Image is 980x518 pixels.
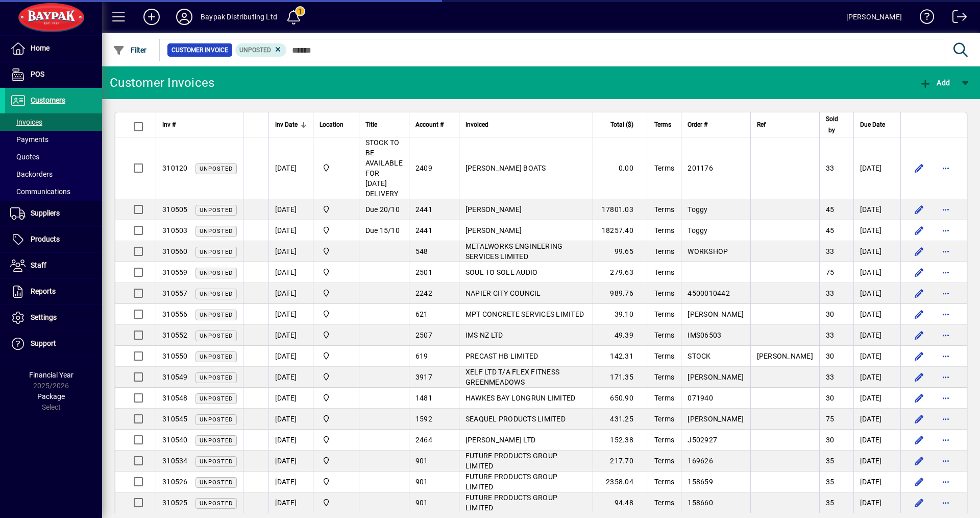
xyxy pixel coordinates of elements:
span: 169626 [688,457,713,465]
span: 310550 [162,352,188,360]
span: 310545 [162,415,188,423]
span: Terms [654,205,674,214]
span: [PERSON_NAME] [688,415,744,423]
td: [DATE] [853,241,900,262]
span: 310534 [162,457,188,465]
a: Knowledge Base [912,2,935,35]
span: 619 [415,352,428,360]
td: [DATE] [268,199,313,220]
span: Unposted [200,291,233,297]
button: Edit [911,222,927,239]
div: Sold by [826,113,847,136]
span: Terms [654,247,674,255]
div: Inv Date [275,119,307,130]
td: [DATE] [853,492,900,513]
span: Filter [113,46,147,54]
td: [DATE] [268,492,313,513]
td: 18257.40 [593,220,647,241]
span: 33 [826,289,835,297]
td: [DATE] [268,241,313,262]
td: 49.39 [593,325,647,346]
span: 33 [826,247,835,255]
span: 310548 [162,394,188,402]
button: Edit [911,390,927,406]
span: SEAQUEL PRODUCTS LIMITED [465,415,566,423]
button: More options [938,474,954,490]
td: 94.48 [593,492,647,513]
span: Customers [31,96,65,104]
div: [PERSON_NAME] [846,9,902,25]
button: More options [938,285,954,301]
span: XELF LTD T/A FLEX FITNESS GREENMEADOWS [465,368,559,386]
td: 279.63 [593,262,647,283]
div: Order # [688,119,744,130]
td: 650.90 [593,388,647,409]
a: Reports [5,279,102,304]
span: 548 [415,247,428,255]
span: 4500010442 [688,289,730,297]
span: 35 [826,478,835,486]
span: 310540 [162,436,188,444]
td: [DATE] [268,262,313,283]
a: Home [5,36,102,61]
button: More options [938,201,954,218]
td: [DATE] [268,472,313,492]
span: 310560 [162,247,188,255]
span: 310552 [162,331,188,339]
button: More options [938,264,954,280]
span: IMS NZ LTD [465,331,503,339]
span: 30 [826,394,835,402]
span: Baypak - Onekawa [320,162,353,174]
td: [DATE] [268,346,313,367]
span: MPT CONCRETE SERVICES LIMITED [465,310,584,318]
span: HAWKES BAY LONGRUN LIMITED [465,394,576,402]
span: Baypak - Onekawa [320,434,353,445]
span: Baypak - Onekawa [320,246,353,257]
a: Backorders [5,166,102,183]
span: Invoices [10,118,42,126]
span: STOCK TO BE AVAILABLE FOR [DATE] DELIVERY [365,138,403,198]
span: 2464 [415,436,432,444]
span: Terms [654,331,674,339]
button: Edit [911,243,927,260]
div: Invoiced [465,119,587,130]
span: Baypak - Onekawa [320,476,353,487]
span: Unposted [239,46,271,54]
span: [PERSON_NAME] BOATS [465,164,546,172]
span: Toggy [688,205,707,214]
div: Customer Invoices [110,75,214,91]
span: Baypak - Onekawa [320,350,353,362]
span: Order # [688,119,707,130]
span: Terms [654,394,674,402]
span: FUTURE PRODUCTS GROUP LIMITED [465,493,557,512]
span: 901 [415,478,428,486]
span: Reports [31,287,56,295]
td: [DATE] [268,430,313,451]
a: Communications [5,183,102,200]
button: Edit [911,306,927,322]
span: Terms [654,352,674,360]
span: Unposted [200,207,233,214]
span: Financial Year [29,371,73,379]
td: [DATE] [853,325,900,346]
td: [DATE] [268,325,313,346]
span: Payments [10,135,48,144]
td: 171.35 [593,367,647,388]
a: Invoices [5,113,102,131]
span: NAPIER CITY COUNCIL [465,289,541,297]
span: Terms [654,457,674,465]
span: Communications [10,187,70,196]
td: 142.31 [593,346,647,367]
span: Ref [757,119,766,130]
td: [DATE] [853,220,900,241]
span: POS [31,70,44,78]
span: SOUL TO SOLE AUDIO [465,268,538,276]
td: [DATE] [268,304,313,325]
button: Edit [911,327,927,343]
td: [DATE] [853,409,900,430]
mat-chip: Customer Invoice Status: Unposted [235,43,287,57]
button: More options [938,160,954,176]
span: Unposted [200,374,233,381]
div: Title [365,119,403,130]
span: 75 [826,415,835,423]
